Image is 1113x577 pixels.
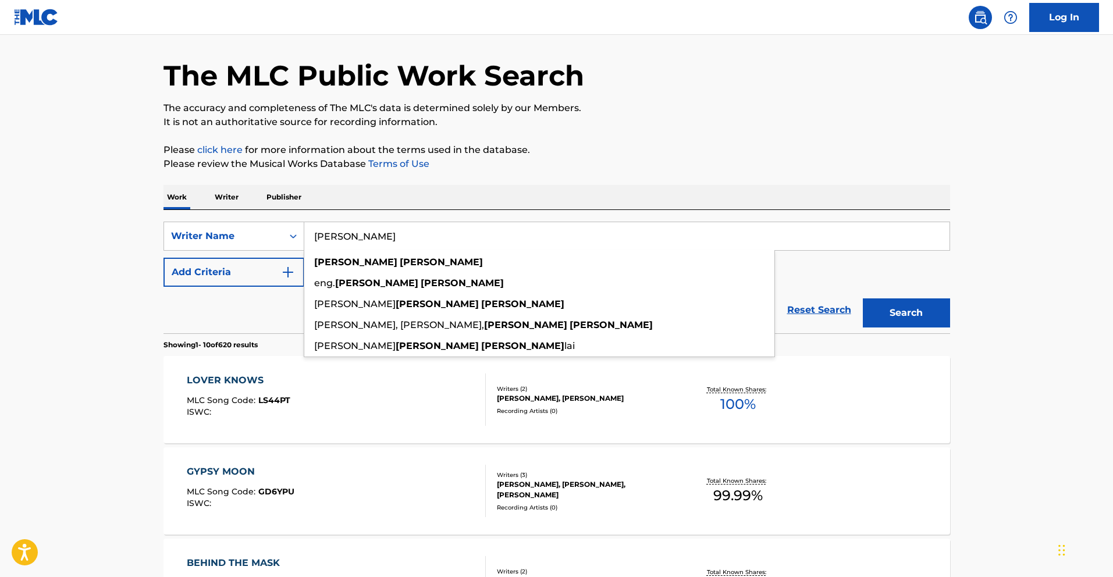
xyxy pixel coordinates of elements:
div: Writers ( 2 ) [497,384,673,393]
div: Drag [1058,533,1065,568]
div: BEHIND THE MASK [187,556,290,570]
p: It is not an authoritative source for recording information. [163,115,950,129]
strong: [PERSON_NAME] [396,298,479,309]
span: lai [564,340,575,351]
button: Add Criteria [163,258,304,287]
strong: [PERSON_NAME] [481,298,564,309]
span: [PERSON_NAME] [314,340,396,351]
div: Recording Artists ( 0 ) [497,407,673,415]
span: 100 % [720,394,756,415]
span: LS44PT [258,395,290,405]
strong: [PERSON_NAME] [396,340,479,351]
span: MLC Song Code : [187,486,258,497]
strong: [PERSON_NAME] [400,257,483,268]
a: click here [197,144,243,155]
p: Work [163,185,190,209]
form: Search Form [163,222,950,333]
button: Search [863,298,950,327]
a: GYPSY MOONMLC Song Code:GD6YPUISWC:Writers (3)[PERSON_NAME], [PERSON_NAME], [PERSON_NAME]Recordin... [163,447,950,535]
span: eng. [314,277,335,288]
p: The accuracy and completeness of The MLC's data is determined solely by our Members. [163,101,950,115]
div: Writers ( 3 ) [497,471,673,479]
span: MLC Song Code : [187,395,258,405]
div: Writer Name [171,229,276,243]
div: Recording Artists ( 0 ) [497,503,673,512]
p: Please review the Musical Works Database [163,157,950,171]
div: GYPSY MOON [187,465,294,479]
span: [PERSON_NAME] [314,298,396,309]
div: Help [999,6,1022,29]
span: ISWC : [187,498,214,508]
div: Writers ( 2 ) [497,567,673,576]
strong: [PERSON_NAME] [484,319,567,330]
p: Total Known Shares: [707,385,769,394]
a: Log In [1029,3,1099,32]
div: [PERSON_NAME], [PERSON_NAME], [PERSON_NAME] [497,479,673,500]
p: Please for more information about the terms used in the database. [163,143,950,157]
p: Total Known Shares: [707,568,769,576]
img: help [1004,10,1018,24]
strong: [PERSON_NAME] [335,277,418,288]
span: [PERSON_NAME], [PERSON_NAME], [314,319,484,330]
p: Total Known Shares: [707,476,769,485]
strong: [PERSON_NAME] [570,319,653,330]
strong: [PERSON_NAME] [421,277,504,288]
strong: [PERSON_NAME] [314,257,397,268]
span: ISWC : [187,407,214,417]
img: 9d2ae6d4665cec9f34b9.svg [281,265,295,279]
h1: The MLC Public Work Search [163,58,584,93]
p: Publisher [263,185,305,209]
a: LOVER KNOWSMLC Song Code:LS44PTISWC:Writers (2)[PERSON_NAME], [PERSON_NAME]Recording Artists (0)T... [163,356,950,443]
p: Writer [211,185,242,209]
img: search [973,10,987,24]
img: MLC Logo [14,9,59,26]
a: Reset Search [781,297,857,323]
span: 99.99 % [713,485,763,506]
div: LOVER KNOWS [187,373,290,387]
iframe: Chat Widget [1055,521,1113,577]
strong: [PERSON_NAME] [481,340,564,351]
a: Public Search [969,6,992,29]
p: Showing 1 - 10 of 620 results [163,340,258,350]
div: [PERSON_NAME], [PERSON_NAME] [497,393,673,404]
span: GD6YPU [258,486,294,497]
a: Terms of Use [366,158,429,169]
